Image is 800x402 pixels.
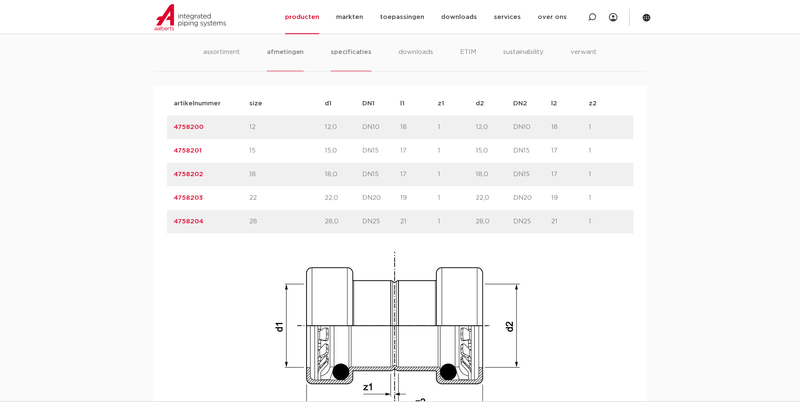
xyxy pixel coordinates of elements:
[362,146,400,156] p: DN15
[551,169,589,180] p: 17
[249,169,325,180] p: 18
[174,218,203,225] a: 4758204
[174,147,202,154] a: 4758201
[589,169,627,180] p: 1
[476,99,514,109] p: d2
[400,193,438,203] p: 19
[400,146,438,156] p: 17
[551,217,589,227] p: 21
[476,217,514,227] p: 28,0
[325,122,363,132] p: 12,0
[174,171,203,177] a: 4758202
[249,122,325,132] p: 12
[325,217,363,227] p: 28,0
[589,99,627,109] p: z2
[438,193,476,203] p: 1
[400,122,438,132] p: 18
[267,47,304,71] li: afmetingen
[249,99,325,109] p: size
[589,122,627,132] p: 1
[476,169,514,180] p: 18,0
[476,122,514,132] p: 12,0
[513,99,551,109] p: DN2
[476,146,514,156] p: 15,0
[400,99,438,109] p: l1
[460,47,476,71] li: ETIM
[551,99,589,109] p: l2
[438,217,476,227] p: 1
[362,169,400,180] p: DN15
[362,122,400,132] p: DN10
[249,146,325,156] p: 15
[571,47,597,71] li: verwant
[325,193,363,203] p: 22,0
[476,193,514,203] p: 22,0
[174,99,249,109] p: artikelnummer
[174,195,203,201] a: 4758203
[513,169,551,180] p: DN15
[589,146,627,156] p: 1
[438,169,476,180] p: 1
[438,146,476,156] p: 1
[438,99,476,109] p: z1
[513,122,551,132] p: DN10
[513,193,551,203] p: DN20
[399,47,433,71] li: downloads
[174,124,204,130] a: 4758200
[325,169,363,180] p: 18,0
[513,146,551,156] p: DN15
[400,169,438,180] p: 17
[362,217,400,227] p: DN25
[249,193,325,203] p: 22
[589,217,627,227] p: 1
[362,99,400,109] p: DN1
[400,217,438,227] p: 21
[438,122,476,132] p: 1
[325,99,363,109] p: d1
[551,146,589,156] p: 17
[331,47,371,71] li: specificaties
[513,217,551,227] p: DN25
[325,146,363,156] p: 15,0
[362,193,400,203] p: DN20
[503,47,544,71] li: sustainability
[249,217,325,227] p: 28
[589,193,627,203] p: 1
[551,193,589,203] p: 19
[203,47,240,71] li: assortiment
[551,122,589,132] p: 18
